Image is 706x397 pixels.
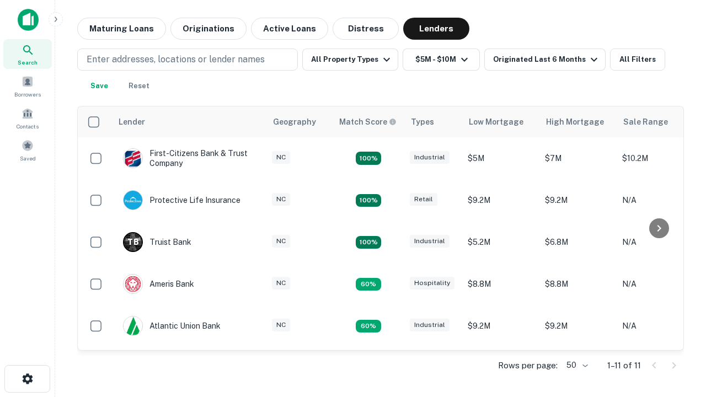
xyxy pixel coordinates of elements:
button: Originated Last 6 Months [484,49,606,71]
h6: Match Score [339,116,394,128]
button: Enter addresses, locations or lender names [77,49,298,71]
div: Hospitality [410,277,454,289]
img: picture [124,149,142,168]
button: Originations [170,18,247,40]
td: $5M [462,137,539,179]
button: $5M - $10M [403,49,480,71]
div: Atlantic Union Bank [123,316,221,336]
th: Types [404,106,462,137]
td: $6.3M [539,347,617,389]
th: High Mortgage [539,106,617,137]
div: Retail [410,193,437,206]
div: Matching Properties: 2, hasApolloMatch: undefined [356,194,381,207]
td: $9.2M [539,305,617,347]
td: $6.3M [462,347,539,389]
div: Matching Properties: 1, hasApolloMatch: undefined [356,320,381,333]
td: $9.2M [462,305,539,347]
div: NC [272,151,290,164]
th: Geography [266,106,333,137]
img: capitalize-icon.png [18,9,39,31]
div: NC [272,319,290,331]
div: Industrial [410,235,450,248]
img: picture [124,275,142,293]
button: Distress [333,18,399,40]
p: 1–11 of 11 [607,359,641,372]
div: Sale Range [623,115,668,128]
div: Ameris Bank [123,274,194,294]
span: Contacts [17,122,39,131]
img: picture [124,316,142,335]
a: Search [3,39,52,69]
div: Originated Last 6 Months [493,53,601,66]
button: All Property Types [302,49,398,71]
p: Rows per page: [498,359,558,372]
th: Lender [112,106,266,137]
div: First-citizens Bank & Trust Company [123,148,255,168]
th: Capitalize uses an advanced AI algorithm to match your search with the best lender. The match sco... [333,106,404,137]
td: $9.2M [539,179,617,221]
button: Reset [121,75,157,97]
div: Low Mortgage [469,115,523,128]
td: $8.8M [539,263,617,305]
div: Matching Properties: 3, hasApolloMatch: undefined [356,236,381,249]
button: Lenders [403,18,469,40]
div: 50 [562,357,590,373]
div: Matching Properties: 2, hasApolloMatch: undefined [356,152,381,165]
a: Saved [3,135,52,165]
td: $7M [539,137,617,179]
div: Lender [119,115,145,128]
div: Geography [273,115,316,128]
button: Save your search to get updates of matches that match your search criteria. [82,75,117,97]
iframe: Chat Widget [651,309,706,362]
span: Borrowers [14,90,41,99]
div: Industrial [410,319,450,331]
p: Enter addresses, locations or lender names [87,53,265,66]
button: Active Loans [251,18,328,40]
div: Types [411,115,434,128]
img: picture [124,191,142,210]
div: Protective Life Insurance [123,190,240,210]
div: Industrial [410,151,450,164]
a: Contacts [3,103,52,133]
div: Capitalize uses an advanced AI algorithm to match your search with the best lender. The match sco... [339,116,397,128]
div: Truist Bank [123,232,191,252]
th: Low Mortgage [462,106,539,137]
button: Maturing Loans [77,18,166,40]
div: NC [272,277,290,289]
span: Saved [20,154,36,163]
div: Matching Properties: 1, hasApolloMatch: undefined [356,278,381,291]
span: Search [18,58,38,67]
div: NC [272,235,290,248]
p: T B [127,237,138,248]
div: High Mortgage [546,115,604,128]
td: $6.8M [539,221,617,263]
div: NC [272,193,290,206]
td: $9.2M [462,179,539,221]
td: $5.2M [462,221,539,263]
a: Borrowers [3,71,52,101]
button: All Filters [610,49,665,71]
td: $8.8M [462,263,539,305]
